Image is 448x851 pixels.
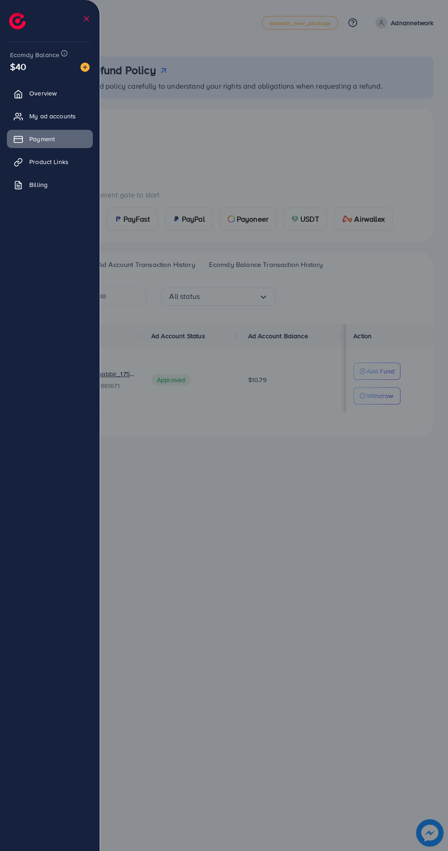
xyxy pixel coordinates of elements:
[7,153,93,171] a: Product Links
[9,57,27,77] span: $40
[7,176,93,194] a: Billing
[29,89,57,98] span: Overview
[7,84,93,102] a: Overview
[29,112,76,121] span: My ad accounts
[10,50,59,59] span: Ecomdy Balance
[7,130,93,148] a: Payment
[29,180,48,189] span: Billing
[9,13,26,29] img: logo
[7,107,93,125] a: My ad accounts
[29,157,69,166] span: Product Links
[80,63,90,72] img: image
[29,134,55,144] span: Payment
